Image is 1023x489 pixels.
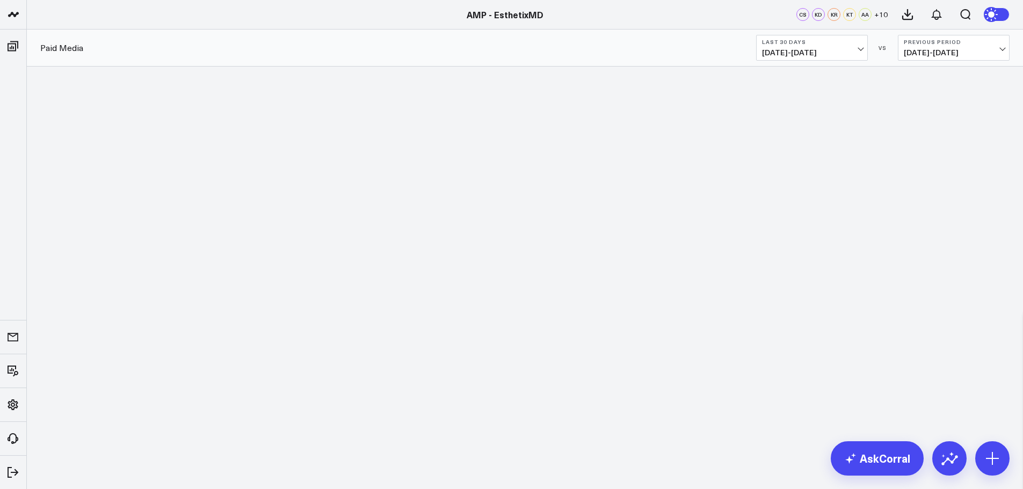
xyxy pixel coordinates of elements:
div: KT [843,8,856,21]
button: Previous Period[DATE]-[DATE] [898,35,1010,61]
b: Previous Period [904,39,1004,45]
b: Last 30 Days [762,39,862,45]
button: +10 [874,8,888,21]
div: CS [796,8,809,21]
span: + 10 [874,11,888,18]
div: AA [859,8,872,21]
a: AMP - EsthetixMD [467,9,543,20]
a: Paid Media [40,42,83,54]
span: [DATE] - [DATE] [762,48,862,57]
div: VS [873,45,893,51]
span: [DATE] - [DATE] [904,48,1004,57]
button: Last 30 Days[DATE]-[DATE] [756,35,868,61]
div: KD [812,8,825,21]
a: AskCorral [831,441,924,476]
div: KR [828,8,840,21]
